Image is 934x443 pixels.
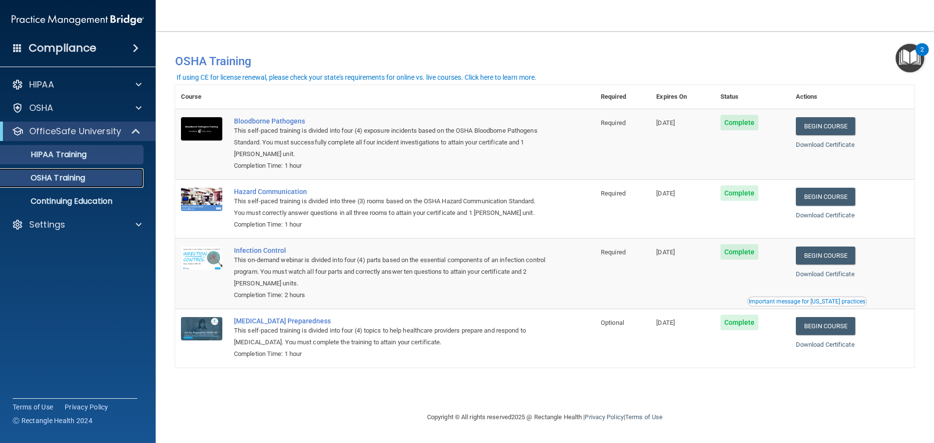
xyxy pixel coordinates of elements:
[175,85,228,109] th: Course
[29,41,96,55] h4: Compliance
[595,85,650,109] th: Required
[234,188,546,195] a: Hazard Communication
[234,125,546,160] div: This self-paced training is divided into four (4) exposure incidents based on the OSHA Bloodborne...
[656,190,675,197] span: [DATE]
[12,125,141,137] a: OfficeSafe University
[656,119,675,126] span: [DATE]
[656,248,675,256] span: [DATE]
[720,115,759,130] span: Complete
[790,85,915,109] th: Actions
[177,74,537,81] div: If using CE for license renewal, please check your state's requirements for online vs. live cours...
[656,319,675,326] span: [DATE]
[65,402,108,412] a: Privacy Policy
[12,79,142,90] a: HIPAA
[234,219,546,230] div: Completion Time: 1 hour
[896,44,924,72] button: Open Resource Center, 2 new notifications
[585,413,623,421] a: Privacy Policy
[749,299,865,304] div: Important message for [US_STATE] practices
[796,317,855,335] a: Begin Course
[601,190,626,197] span: Required
[920,50,924,62] div: 2
[12,10,144,30] img: PMB logo
[234,348,546,360] div: Completion Time: 1 hour
[720,185,759,201] span: Complete
[747,297,867,306] button: Read this if you are a dental practitioner in the state of CA
[29,102,54,114] p: OSHA
[625,413,663,421] a: Terms of Use
[720,315,759,330] span: Complete
[796,188,855,206] a: Begin Course
[234,160,546,172] div: Completion Time: 1 hour
[650,85,714,109] th: Expires On
[234,325,546,348] div: This self-paced training is divided into four (4) topics to help healthcare providers prepare and...
[720,244,759,260] span: Complete
[796,270,855,278] a: Download Certificate
[796,247,855,265] a: Begin Course
[29,219,65,230] p: Settings
[234,289,546,301] div: Completion Time: 2 hours
[13,416,92,425] span: Ⓒ Rectangle Health 2024
[601,248,626,256] span: Required
[175,54,915,68] h4: OSHA Training
[234,254,546,289] div: This on-demand webinar is divided into four (4) parts based on the essential components of an inf...
[6,196,139,206] p: Continuing Education
[601,119,626,126] span: Required
[796,341,855,348] a: Download Certificate
[796,117,855,135] a: Begin Course
[29,125,121,137] p: OfficeSafe University
[601,319,624,326] span: Optional
[175,72,538,82] button: If using CE for license renewal, please check your state's requirements for online vs. live cours...
[13,402,53,412] a: Terms of Use
[796,141,855,148] a: Download Certificate
[12,102,142,114] a: OSHA
[234,117,546,125] a: Bloodborne Pathogens
[29,79,54,90] p: HIPAA
[6,173,85,183] p: OSHA Training
[796,212,855,219] a: Download Certificate
[367,402,722,433] div: Copyright © All rights reserved 2025 @ Rectangle Health | |
[6,150,87,159] p: HIPAA Training
[234,317,546,325] a: [MEDICAL_DATA] Preparedness
[234,247,546,254] a: Infection Control
[12,219,142,230] a: Settings
[234,195,546,219] div: This self-paced training is divided into three (3) rooms based on the OSHA Hazard Communication S...
[715,85,790,109] th: Status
